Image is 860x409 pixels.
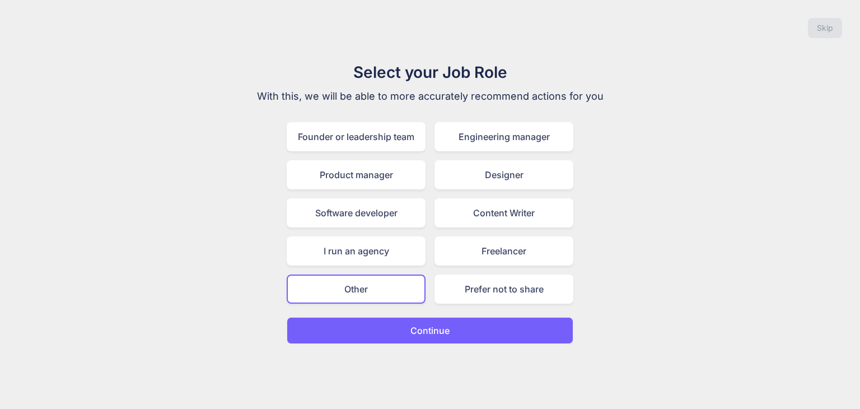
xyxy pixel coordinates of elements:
[434,160,573,189] div: Designer
[242,89,618,104] p: With this, we will be able to more accurately recommend actions for you
[287,236,426,266] div: I run an agency
[434,122,573,151] div: Engineering manager
[287,317,573,344] button: Continue
[808,18,842,38] button: Skip
[434,236,573,266] div: Freelancer
[287,122,426,151] div: Founder or leadership team
[410,324,450,337] p: Continue
[434,198,573,227] div: Content Writer
[242,61,618,84] h1: Select your Job Role
[287,160,426,189] div: Product manager
[434,275,573,304] div: Prefer not to share
[287,275,426,304] div: Other
[287,198,426,227] div: Software developer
